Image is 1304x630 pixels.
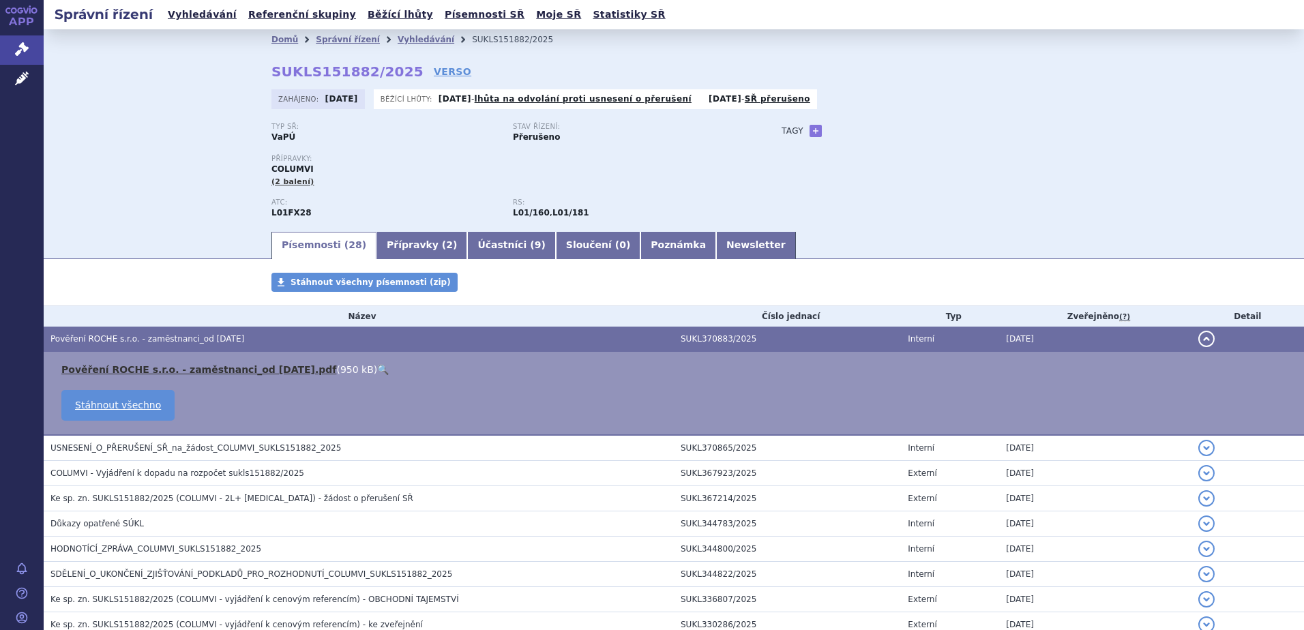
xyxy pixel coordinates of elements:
[1198,331,1215,347] button: detail
[325,94,358,104] strong: [DATE]
[908,569,934,579] span: Interní
[381,93,435,104] span: Běžící lhůty:
[340,364,374,375] span: 950 kB
[472,29,571,50] li: SUKLS151882/2025
[674,435,901,461] td: SUKL370865/2025
[291,277,451,287] span: Stáhnout všechny písemnosti (zip)
[513,123,741,131] p: Stav řízení:
[271,123,499,131] p: Typ SŘ:
[50,544,261,554] span: HODNOTÍCÍ_ZPRÁVA_COLUMVI_SUKLS151882_2025
[271,273,458,292] a: Stáhnout všechny písemnosti (zip)
[376,232,467,259] a: Přípravky (2)
[475,94,692,104] a: lhůta na odvolání proti usnesení o přerušení
[674,537,901,562] td: SUKL344800/2025
[908,620,936,629] span: Externí
[434,65,471,78] a: VERSO
[271,164,314,174] span: COLUMVI
[556,232,640,259] a: Sloučení (0)
[619,239,626,250] span: 0
[398,35,454,44] a: Vyhledávání
[513,132,560,142] strong: Přerušeno
[674,511,901,537] td: SUKL344783/2025
[908,334,934,344] span: Interní
[1198,591,1215,607] button: detail
[271,35,298,44] a: Domů
[50,334,244,344] span: Pověření ROCHE s.r.o. - zaměstnanci_od 03.09.2025
[271,155,754,163] p: Přípravky:
[61,390,175,421] a: Stáhnout všechno
[999,511,1191,537] td: [DATE]
[377,364,389,375] a: 🔍
[674,562,901,587] td: SUKL344822/2025
[908,494,936,503] span: Externí
[44,306,674,327] th: Název
[364,5,437,24] a: Běžící lhůty
[439,93,692,104] p: -
[441,5,529,24] a: Písemnosti SŘ
[908,595,936,604] span: Externí
[244,5,360,24] a: Referenční skupiny
[908,519,934,528] span: Interní
[674,461,901,486] td: SUKL367923/2025
[513,198,754,219] div: ,
[716,232,796,259] a: Newsletter
[552,208,589,217] strong: glofitamab pro indikaci relabující / refrakterní difuzní velkobuněčný B-lymfom (DLBCL)
[271,63,424,80] strong: SUKLS151882/2025
[439,94,471,104] strong: [DATE]
[1198,490,1215,507] button: detail
[271,198,499,207] p: ATC:
[61,363,1290,376] li: ( )
[50,595,459,604] span: Ke sp. zn. SUKLS151882/2025 (COLUMVI - vyjádření k cenovým referencím) - OBCHODNÍ TAJEMSTVÍ
[513,198,741,207] p: RS:
[1198,515,1215,532] button: detail
[61,364,336,375] a: Pověření ROCHE s.r.o. - zaměstnanci_od [DATE].pdf
[271,132,295,142] strong: VaPÚ
[640,232,716,259] a: Poznámka
[278,93,321,104] span: Zahájeno:
[674,327,901,352] td: SUKL370883/2025
[535,239,542,250] span: 9
[271,208,312,217] strong: GLOFITAMAB
[1198,541,1215,557] button: detail
[1198,440,1215,456] button: detail
[50,494,413,503] span: Ke sp. zn. SUKLS151882/2025 (COLUMVI - 2L+ DLBCL) - žádost o přerušení SŘ
[709,93,810,104] p: -
[50,569,452,579] span: SDĚLENÍ_O_UKONČENÍ_ZJIŠŤOVÁNÍ_PODKLADŮ_PRO_ROZHODNUTÍ_COLUMVI_SUKLS151882_2025
[1191,306,1304,327] th: Detail
[745,94,810,104] a: SŘ přerušeno
[782,123,803,139] h3: Tagy
[271,232,376,259] a: Písemnosti (28)
[709,94,741,104] strong: [DATE]
[674,486,901,511] td: SUKL367214/2025
[999,562,1191,587] td: [DATE]
[999,306,1191,327] th: Zveřejněno
[44,5,164,24] h2: Správní řízení
[999,486,1191,511] td: [DATE]
[271,177,314,186] span: (2 balení)
[50,443,341,453] span: USNESENÍ_O_PŘERUŠENÍ_SŘ_na_žádost_COLUMVI_SUKLS151882_2025
[908,544,934,554] span: Interní
[50,468,304,478] span: COLUMVI - Vyjádření k dopadu na rozpočet sukls151882/2025
[999,461,1191,486] td: [DATE]
[532,5,585,24] a: Moje SŘ
[908,443,934,453] span: Interní
[316,35,380,44] a: Správní řízení
[1198,465,1215,481] button: detail
[467,232,555,259] a: Účastníci (9)
[50,620,423,629] span: Ke sp. zn. SUKLS151882/2025 (COLUMVI - vyjádření k cenovým referencím) - ke zveřejnění
[674,306,901,327] th: Číslo jednací
[589,5,669,24] a: Statistiky SŘ
[810,125,822,137] a: +
[999,435,1191,461] td: [DATE]
[1119,312,1130,322] abbr: (?)
[164,5,241,24] a: Vyhledávání
[349,239,361,250] span: 28
[446,239,453,250] span: 2
[513,208,550,217] strong: monoklonální protilátky a konjugáty protilátka – léčivo
[999,587,1191,612] td: [DATE]
[1198,566,1215,582] button: detail
[999,537,1191,562] td: [DATE]
[674,587,901,612] td: SUKL336807/2025
[908,468,936,478] span: Externí
[50,519,144,528] span: Důkazy opatřené SÚKL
